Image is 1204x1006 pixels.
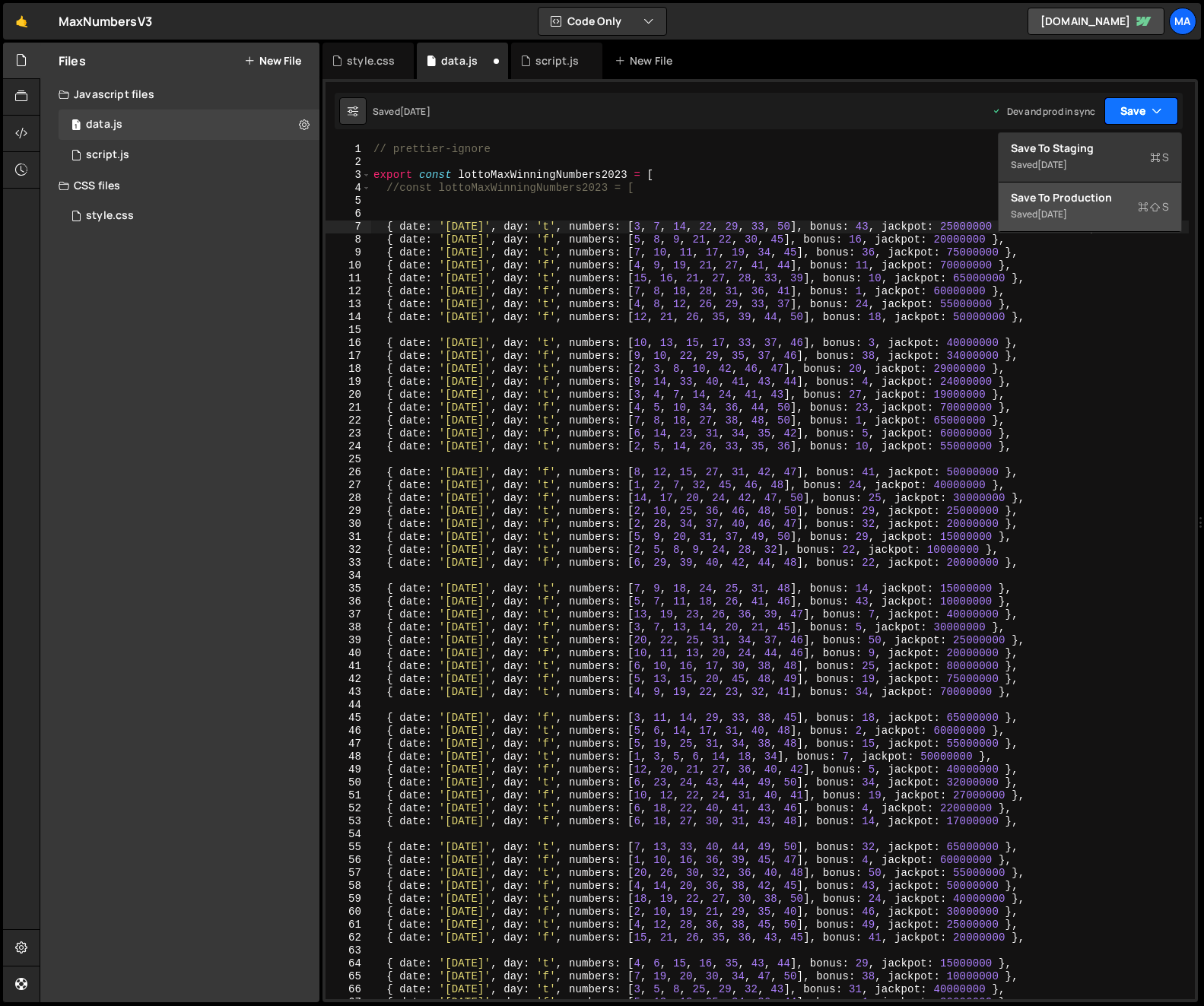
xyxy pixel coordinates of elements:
[326,647,371,660] div: 40
[326,453,371,466] div: 25
[326,401,371,414] div: 21
[86,209,134,223] div: style.css
[326,673,371,686] div: 42
[326,634,371,647] div: 39
[1150,150,1169,165] span: S
[326,867,371,880] div: 57
[59,109,319,140] div: 3309/5656.js
[1104,97,1178,125] button: Save
[326,169,371,182] div: 3
[326,841,371,854] div: 55
[326,608,371,621] div: 37
[326,983,371,996] div: 66
[326,259,371,272] div: 10
[326,595,371,608] div: 36
[326,815,371,828] div: 53
[326,518,371,531] div: 30
[326,492,371,505] div: 28
[1169,8,1196,35] a: ma
[373,105,430,118] div: Saved
[1037,208,1067,221] div: [DATE]
[86,148,129,162] div: script.js
[3,3,40,40] a: 🤙
[326,389,371,401] div: 20
[326,699,371,712] div: 44
[326,944,371,957] div: 63
[71,120,81,132] span: 1
[326,156,371,169] div: 2
[326,466,371,479] div: 26
[326,363,371,376] div: 18
[326,712,371,725] div: 45
[326,285,371,298] div: 12
[326,544,371,557] div: 32
[326,686,371,699] div: 43
[40,79,319,109] div: Javascript files
[1037,158,1067,171] div: [DATE]
[992,105,1095,118] div: Dev and prod in sync
[326,582,371,595] div: 35
[59,140,319,170] div: 3309/5657.js
[326,376,371,389] div: 19
[326,311,371,324] div: 14
[326,195,371,208] div: 5
[326,337,371,350] div: 16
[326,350,371,363] div: 17
[441,53,478,68] div: data.js
[326,557,371,570] div: 33
[1138,199,1169,214] span: S
[538,8,666,35] button: Code Only
[40,170,319,201] div: CSS files
[1011,205,1169,224] div: Saved
[326,802,371,815] div: 52
[326,893,371,906] div: 59
[1028,8,1164,35] a: [DOMAIN_NAME]
[326,221,371,233] div: 7
[326,776,371,789] div: 50
[535,53,579,68] div: script.js
[326,854,371,867] div: 56
[326,531,371,544] div: 31
[244,55,301,67] button: New File
[326,919,371,931] div: 61
[326,970,371,983] div: 65
[326,725,371,738] div: 46
[326,880,371,893] div: 58
[326,440,371,453] div: 24
[326,324,371,337] div: 15
[59,201,319,231] div: 3309/6309.css
[326,233,371,246] div: 8
[326,906,371,919] div: 60
[326,182,371,195] div: 4
[326,479,371,492] div: 27
[999,133,1181,182] button: Save to StagingS Saved[DATE]
[326,208,371,221] div: 6
[400,105,430,118] div: [DATE]
[326,505,371,518] div: 29
[59,52,86,69] h2: Files
[999,182,1181,232] button: Save to ProductionS Saved[DATE]
[59,12,152,30] div: MaxNumbersV3
[326,751,371,763] div: 48
[326,828,371,841] div: 54
[326,427,371,440] div: 23
[326,570,371,582] div: 34
[326,789,371,802] div: 51
[1011,190,1169,205] div: Save to Production
[1011,141,1169,156] div: Save to Staging
[615,53,678,68] div: New File
[326,660,371,673] div: 41
[326,738,371,751] div: 47
[326,246,371,259] div: 9
[86,118,122,132] div: data.js
[326,143,371,156] div: 1
[326,621,371,634] div: 38
[326,414,371,427] div: 22
[326,931,371,944] div: 62
[326,272,371,285] div: 11
[326,298,371,311] div: 13
[1011,156,1169,174] div: Saved
[326,763,371,776] div: 49
[326,957,371,970] div: 64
